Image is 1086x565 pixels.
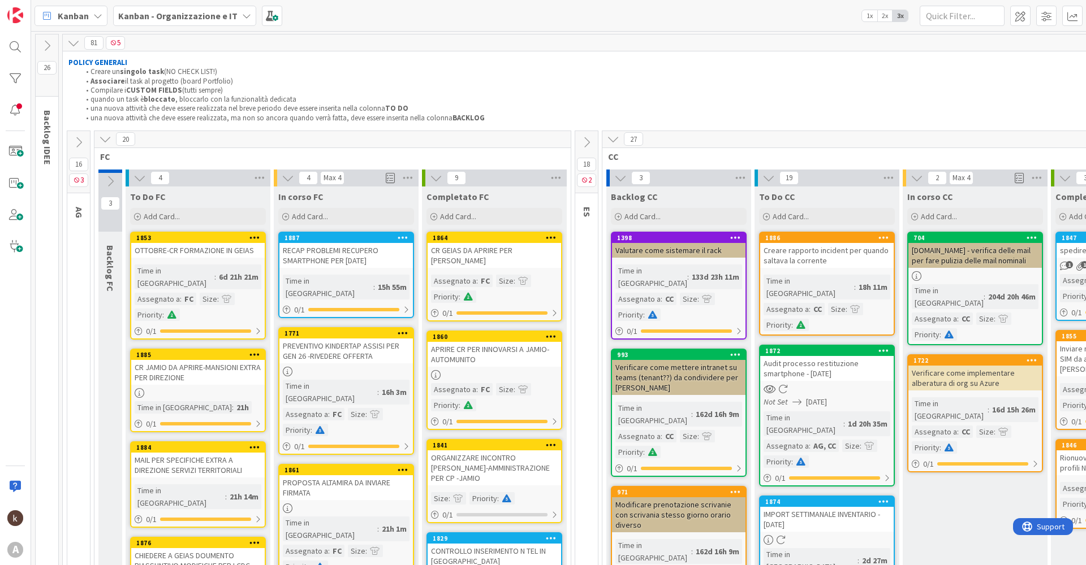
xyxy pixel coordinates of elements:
[615,402,691,427] div: Time in [GEOGRAPHIC_DATA]
[921,211,957,221] span: Add Card...
[449,492,450,505] span: :
[428,233,561,268] div: 1864CR GEIAS DA APRIRE PER [PERSON_NAME]
[912,312,957,325] div: Assegnato a
[478,383,493,395] div: FC
[433,234,561,242] div: 1864
[348,545,365,557] div: Size
[612,462,745,476] div: 0/1
[806,396,827,408] span: [DATE]
[442,307,453,319] span: 0 / 1
[442,416,453,428] span: 0 / 1
[131,442,265,477] div: 1884MAIL PER SPECIFICHE EXTRA A DIREZIONE SERVIZI TERRITORIALI
[294,304,305,316] span: 0 / 1
[299,171,318,185] span: 4
[433,441,561,449] div: 1841
[126,85,182,95] strong: CUSTOM FIELDS
[680,293,697,305] div: Size
[687,271,689,283] span: :
[988,403,989,416] span: :
[662,293,676,305] div: CC
[615,539,691,564] div: Time in [GEOGRAPHIC_DATA]
[514,275,515,287] span: :
[428,440,561,485] div: 1841ORGANIZZARE INCONTRO [PERSON_NAME]-AMMINISTRAZIONE PER CP -JAMIO
[324,175,341,181] div: Max 4
[612,497,745,532] div: Modificare prenotazione scrivanie con scrivania stesso giorno orario diverso
[105,245,116,292] span: Backlog FC
[912,397,988,422] div: Time in [GEOGRAPHIC_DATA]
[612,360,745,395] div: Verificare come mettere intranet su teams (tenant??) da condividere per [PERSON_NAME]
[854,281,856,293] span: :
[764,455,791,468] div: Priority
[294,441,305,453] span: 0 / 1
[365,545,367,557] span: :
[433,534,561,542] div: 1829
[279,243,413,268] div: RECAP PROBLEMI RECUPERO SMARTPHONE PER [DATE]
[612,487,745,497] div: 971
[764,411,843,436] div: Time in [GEOGRAPHIC_DATA]
[661,293,662,305] span: :
[615,446,643,458] div: Priority
[764,319,791,331] div: Priority
[846,303,847,315] span: :
[440,211,476,221] span: Add Card...
[764,275,854,299] div: Time in [GEOGRAPHIC_DATA]
[912,441,940,454] div: Priority
[643,308,645,321] span: :
[428,415,561,429] div: 0/1
[764,303,809,315] div: Assegnato a
[377,386,379,398] span: :
[150,171,170,185] span: 4
[136,539,265,547] div: 1876
[292,211,328,221] span: Add Card...
[809,440,811,452] span: :
[428,533,561,544] div: 1829
[617,488,745,496] div: 971
[431,492,449,505] div: Size
[330,408,344,420] div: FC
[130,191,166,202] span: To Do FC
[279,328,413,338] div: 1771
[135,293,180,305] div: Assegnato a
[311,424,312,436] span: :
[581,207,593,217] span: ES
[428,332,561,342] div: 1860
[514,383,515,395] span: :
[379,386,410,398] div: 16h 3m
[791,319,793,331] span: :
[828,303,846,315] div: Size
[328,545,330,557] span: :
[459,399,460,411] span: :
[431,383,476,395] div: Assegnato a
[144,211,180,221] span: Add Card...
[957,312,959,325] span: :
[144,94,175,104] strong: bloccato
[431,290,459,303] div: Priority
[912,284,984,309] div: Time in [GEOGRAPHIC_DATA]
[496,275,514,287] div: Size
[764,440,809,452] div: Assegnato a
[627,325,637,337] span: 0 / 1
[984,290,985,303] span: :
[953,175,970,181] div: Max 4
[120,67,164,76] strong: singolo task
[1071,416,1082,428] span: 0 / 1
[779,171,799,185] span: 19
[131,350,265,385] div: 1885CR JAMIO DA APRIRE-MANSIONI EXTRA PER DIREZIONE
[100,151,557,162] span: FC
[428,508,561,522] div: 0/1
[7,510,23,526] img: kh
[279,328,413,363] div: 1771PREVENTIVO KINDERTAP ASSISI PER GEN 26 -RIVEDERE OFFERTA
[842,440,860,452] div: Size
[912,328,940,341] div: Priority
[908,233,1042,243] div: 704
[862,10,877,21] span: 1x
[611,191,658,202] span: Backlog CC
[760,471,894,485] div: 0/1
[775,472,786,484] span: 0 / 1
[908,355,1042,366] div: 1722
[58,9,89,23] span: Kanban
[612,233,745,243] div: 1398
[612,350,745,395] div: 993Verificare come mettere intranet su teams (tenant??) da condividere per [PERSON_NAME]
[791,455,793,468] span: :
[940,441,941,454] span: :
